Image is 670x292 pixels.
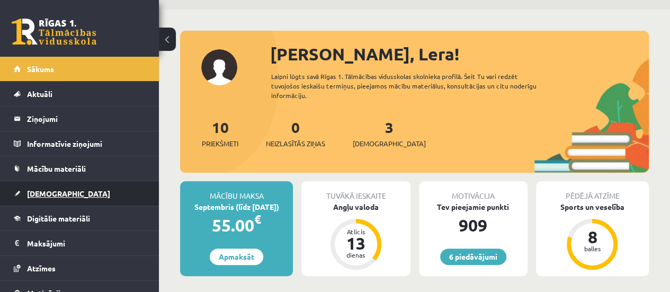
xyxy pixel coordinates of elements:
[14,156,146,181] a: Mācību materiāli
[202,118,238,149] a: 10Priekšmeti
[419,181,528,201] div: Motivācija
[180,213,293,238] div: 55.00
[536,201,649,213] div: Sports un veselība
[576,245,608,252] div: balles
[419,201,528,213] div: Tev pieejamie punkti
[419,213,528,238] div: 909
[27,231,146,255] legend: Maksājumi
[14,82,146,106] a: Aktuāli
[27,89,52,99] span: Aktuāli
[210,249,263,265] a: Apmaksāt
[353,138,426,149] span: [DEMOGRAPHIC_DATA]
[271,72,552,100] div: Laipni lūgts savā Rīgas 1. Tālmācības vidusskolas skolnieka profilā. Šeit Tu vari redzēt tuvojošo...
[202,138,238,149] span: Priekšmeti
[27,131,146,156] legend: Informatīvie ziņojumi
[14,231,146,255] a: Maksājumi
[576,228,608,245] div: 8
[27,64,54,74] span: Sākums
[180,181,293,201] div: Mācību maksa
[14,181,146,206] a: [DEMOGRAPHIC_DATA]
[301,181,410,201] div: Tuvākā ieskaite
[14,107,146,131] a: Ziņojumi
[536,181,649,201] div: Pēdējā atzīme
[27,107,146,131] legend: Ziņojumi
[270,41,649,67] div: [PERSON_NAME], Lera!
[14,206,146,231] a: Digitālie materiāli
[266,118,325,149] a: 0Neizlasītās ziņas
[12,19,96,45] a: Rīgas 1. Tālmācības vidusskola
[353,118,426,149] a: 3[DEMOGRAPHIC_DATA]
[14,131,146,156] a: Informatīvie ziņojumi
[536,201,649,271] a: Sports un veselība 8 balles
[340,252,372,258] div: dienas
[27,214,90,223] span: Digitālie materiāli
[14,57,146,81] a: Sākums
[180,201,293,213] div: Septembris (līdz [DATE])
[27,263,56,273] span: Atzīmes
[266,138,325,149] span: Neizlasītās ziņas
[27,164,86,173] span: Mācību materiāli
[27,189,110,198] span: [DEMOGRAPHIC_DATA]
[14,256,146,280] a: Atzīmes
[301,201,410,271] a: Angļu valoda Atlicis 13 dienas
[340,228,372,235] div: Atlicis
[301,201,410,213] div: Angļu valoda
[254,211,261,227] span: €
[340,235,372,252] div: 13
[440,249,506,265] a: 6 piedāvājumi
